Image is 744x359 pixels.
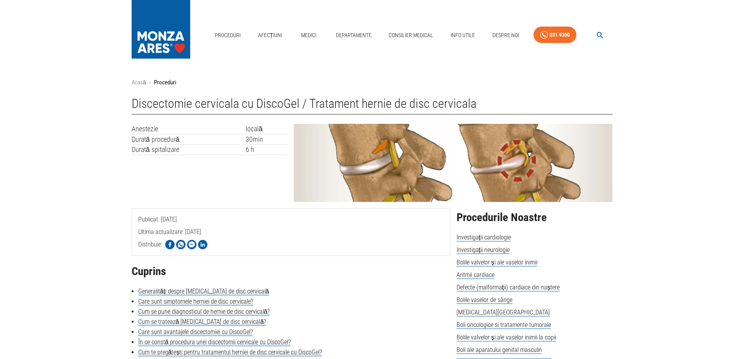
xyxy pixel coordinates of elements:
[132,96,613,114] h1: Discectomie cervicala cu DiscoGel / Tratament hernie de disc cervicala
[385,27,436,43] a: Consilier Medical
[187,240,196,249] img: Share on Facebook Messenger
[138,348,322,356] a: Cum te pregătești pentru tratamentul herniei de disc cervicale cu DiscoGel?
[212,27,244,43] a: Proceduri
[138,298,253,305] a: Care sunt simptomele herniei de disc cervicale?
[138,288,269,295] a: Generalități despre [MEDICAL_DATA] de disc cervicală
[132,79,146,86] a: Acasă
[489,27,522,43] a: Despre Noi
[457,271,494,279] span: Aritmii cardiace
[448,27,478,43] a: Info Utile
[457,309,550,316] span: [MEDICAL_DATA][GEOGRAPHIC_DATA]
[255,27,285,43] a: Afecțiuni
[132,134,246,145] td: Durată procedură
[294,124,612,202] img: Operatie hernie de disc - Discectomie cervicala | MONZA ARES
[132,265,450,278] h2: Cuprins
[138,240,162,249] p: Distribuie:
[550,30,570,40] div: 031 9300
[457,296,512,304] span: Bolile vaselor de sânge
[165,240,175,249] img: Share on Facebook
[457,211,613,224] h2: Procedurile Noastre
[246,145,287,155] td: 6 h
[457,234,511,241] span: Investigații cardiologie
[457,284,560,291] span: Defecte (malformații) cardiace din naștere
[138,338,291,346] a: În ce constă procedura unei discectomii cervicale cu DiscoGel?
[457,259,537,266] span: Bolile valvelor și ale vaselor inimii
[138,216,177,254] span: Publicat: [DATE]
[457,334,556,341] span: Bolile valvelor și ale vaselor inimii la copii
[457,321,551,329] span: Boli oncologice si tratamente tumorale
[132,78,613,87] nav: breadcrumb
[246,134,287,145] td: 30min
[138,228,201,267] span: Ultima actualizare: [DATE]
[132,145,246,155] td: Durată spitalizare
[132,124,246,134] td: Anestezie
[154,78,176,87] p: Proceduri
[138,318,266,326] a: Cum se tratează [MEDICAL_DATA] de disc cervicală?
[533,27,576,43] a: 031 9300
[333,27,375,43] a: Departamente
[138,328,253,336] a: Care sunt avantajele discectomiei cu DiscoGel?
[198,240,207,249] img: Share on LinkedIn
[246,124,287,134] td: locală
[149,78,151,87] li: ›
[457,346,542,354] span: Boli ale aparatului genital masculin
[138,308,270,316] a: Cum se pune diagnosticul de hernie de disc cervicală?
[296,27,321,43] a: Medici
[457,246,510,254] span: Investigații neurologie
[176,240,186,249] img: Share on WhatsApp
